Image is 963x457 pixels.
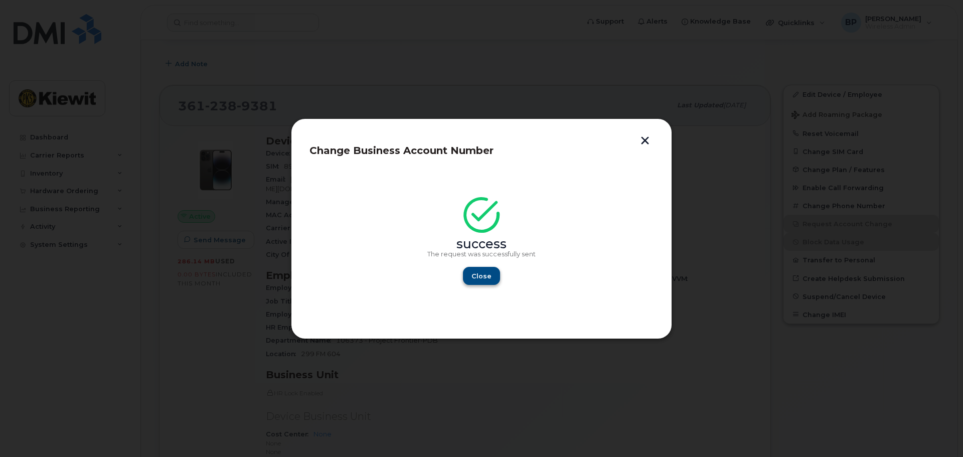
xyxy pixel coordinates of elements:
[919,413,955,449] iframe: Messenger Launcher
[325,240,638,248] div: success
[309,144,494,157] span: Change Business Account Number
[325,250,638,258] p: The request was successfully sent
[471,271,492,281] span: Close
[463,267,500,285] button: Close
